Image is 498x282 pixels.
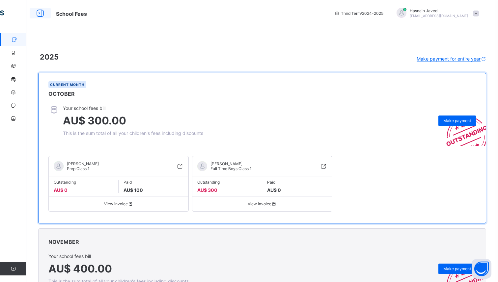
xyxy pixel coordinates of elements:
span: View invoice [54,201,183,206]
span: AU$ 300 [197,187,217,193]
span: Paid [124,180,183,185]
span: Outstanding [197,180,257,185]
span: [EMAIL_ADDRESS][DOMAIN_NAME] [410,14,468,18]
span: 2025 [40,53,59,61]
img: outstanding-stamp.3c148f88c3ebafa6da95868fa43343a1.svg [438,108,486,146]
span: AU$ 0 [267,187,281,193]
span: School Fees [56,11,87,17]
span: Make payment [443,118,471,123]
span: Paid [267,180,327,185]
span: Make payment [443,266,471,271]
span: AU$ 100 [124,187,143,193]
span: [PERSON_NAME] [210,161,252,166]
span: Your school fees bill [48,253,189,259]
span: Your school fees bill [63,105,203,111]
span: Hasnain Javed [410,8,468,13]
span: OCTOBER [48,90,75,97]
span: This is the sum total of all your children's fees including discounts [63,130,203,136]
span: Outstanding [54,180,113,185]
span: AU$ 400.00 [48,262,112,275]
div: HasnainJaved [390,8,482,19]
span: NOVEMBER [48,239,79,245]
span: session/term information [334,11,383,16]
span: View invoice [197,201,327,206]
span: Make payment for entire year [417,56,481,62]
span: Full Time Boys Class 1 [210,166,252,171]
span: Current Month [50,83,85,87]
span: AU$ 0 [54,187,68,193]
span: AU$ 300.00 [63,114,126,127]
span: Prep Class 1 [67,166,90,171]
button: Open asap [472,259,491,279]
span: [PERSON_NAME] [67,161,99,166]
